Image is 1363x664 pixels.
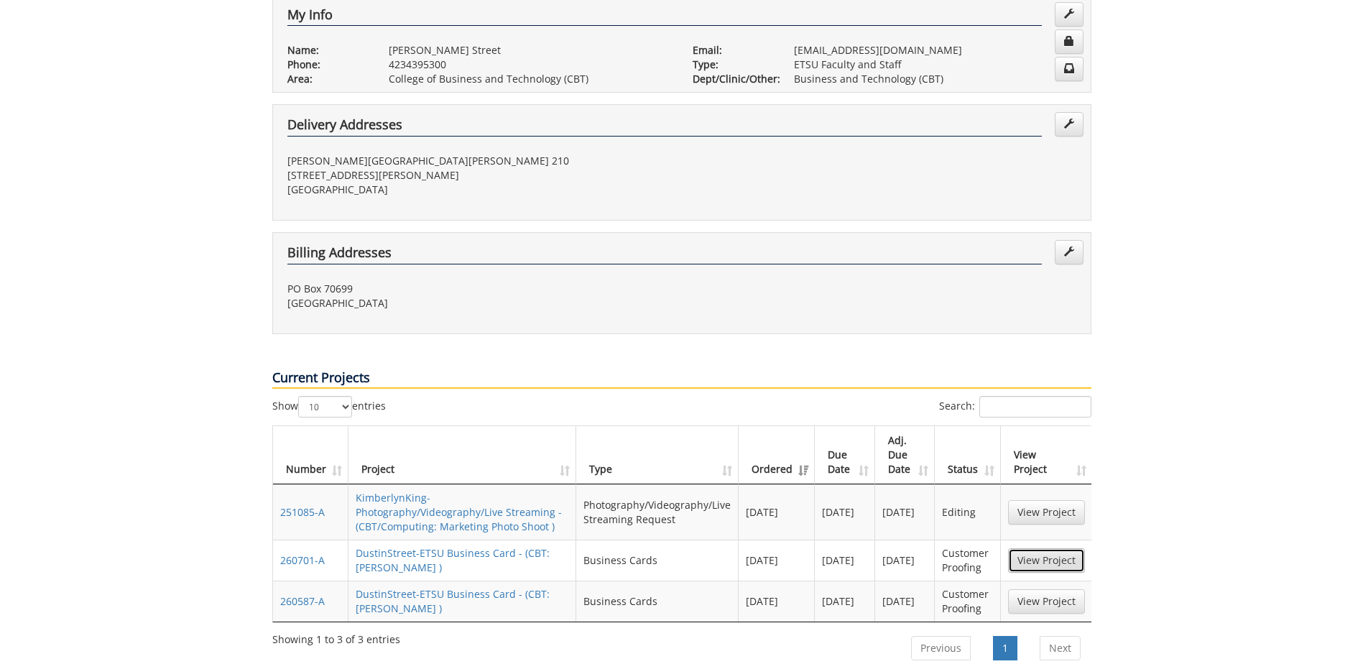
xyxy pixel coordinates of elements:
[576,581,739,622] td: Business Cards
[287,57,367,72] p: Phone:
[287,43,367,57] p: Name:
[911,636,971,660] a: Previous
[693,72,772,86] p: Dept/Clinic/Other:
[287,168,671,183] p: [STREET_ADDRESS][PERSON_NAME]
[815,484,875,540] td: [DATE]
[356,587,550,615] a: DustinStreet-ETSU Business Card - (CBT: [PERSON_NAME] )
[298,396,352,418] select: Showentries
[280,594,325,608] a: 260587-A
[1055,57,1084,81] a: Change Communication Preferences
[875,581,935,622] td: [DATE]
[815,540,875,581] td: [DATE]
[1055,29,1084,54] a: Change Password
[272,627,400,647] div: Showing 1 to 3 of 3 entries
[1055,112,1084,137] a: Edit Addresses
[576,426,739,484] th: Type: activate to sort column ascending
[576,484,739,540] td: Photography/Videography/Live Streaming Request
[739,426,815,484] th: Ordered: activate to sort column ascending
[348,426,576,484] th: Project: activate to sort column ascending
[794,72,1076,86] p: Business and Technology (CBT)
[979,396,1091,418] input: Search:
[815,426,875,484] th: Due Date: activate to sort column ascending
[875,540,935,581] td: [DATE]
[1008,500,1085,525] a: View Project
[287,296,671,310] p: [GEOGRAPHIC_DATA]
[875,484,935,540] td: [DATE]
[935,484,1000,540] td: Editing
[576,540,739,581] td: Business Cards
[287,246,1042,264] h4: Billing Addresses
[815,581,875,622] td: [DATE]
[693,43,772,57] p: Email:
[739,581,815,622] td: [DATE]
[1040,636,1081,660] a: Next
[794,43,1076,57] p: [EMAIL_ADDRESS][DOMAIN_NAME]
[287,118,1042,137] h4: Delivery Addresses
[389,43,671,57] p: [PERSON_NAME] Street
[356,546,550,574] a: DustinStreet-ETSU Business Card - (CBT: [PERSON_NAME] )
[287,8,1042,27] h4: My Info
[272,396,386,418] label: Show entries
[739,540,815,581] td: [DATE]
[287,154,671,168] p: [PERSON_NAME][GEOGRAPHIC_DATA][PERSON_NAME] 210
[389,57,671,72] p: 4234395300
[287,183,671,197] p: [GEOGRAPHIC_DATA]
[272,369,1091,389] p: Current Projects
[273,426,348,484] th: Number: activate to sort column ascending
[287,72,367,86] p: Area:
[1008,548,1085,573] a: View Project
[389,72,671,86] p: College of Business and Technology (CBT)
[935,581,1000,622] td: Customer Proofing
[693,57,772,72] p: Type:
[935,426,1000,484] th: Status: activate to sort column ascending
[287,282,671,296] p: PO Box 70699
[794,57,1076,72] p: ETSU Faculty and Staff
[935,540,1000,581] td: Customer Proofing
[993,636,1017,660] a: 1
[875,426,935,484] th: Adj. Due Date: activate to sort column ascending
[1008,589,1085,614] a: View Project
[356,491,562,533] a: KimberlynKing-Photography/Videography/Live Streaming - (CBT/Computing: Marketing Photo Shoot )
[939,396,1091,418] label: Search:
[1055,240,1084,264] a: Edit Addresses
[280,553,325,567] a: 260701-A
[739,484,815,540] td: [DATE]
[280,505,325,519] a: 251085-A
[1001,426,1092,484] th: View Project: activate to sort column ascending
[1055,2,1084,27] a: Edit Info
